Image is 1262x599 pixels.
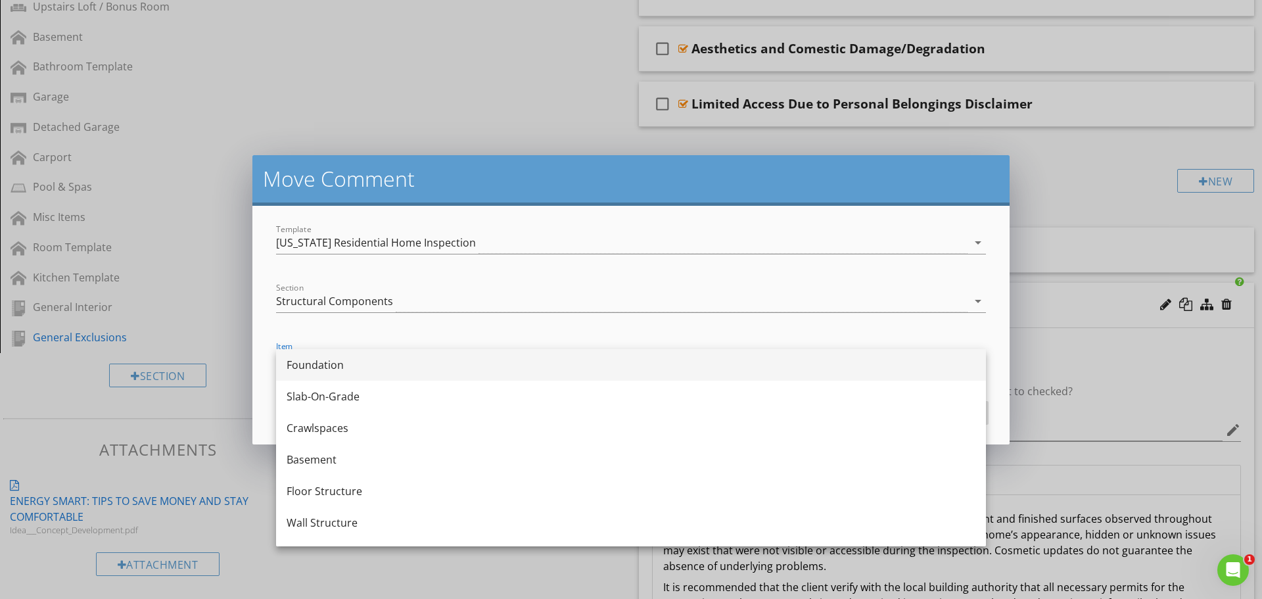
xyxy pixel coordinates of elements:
div: Crawlspaces [287,420,975,436]
h2: Move Comment [263,166,999,192]
div: Structural Components [276,295,393,307]
i: arrow_drop_down [970,293,986,309]
div: Slab-On-Grade [287,389,975,404]
div: Wall Structure [287,515,975,531]
div: Basement [287,452,975,467]
i: arrow_drop_down [970,235,986,251]
div: Floor Structure [287,483,975,499]
div: Foundation [287,357,975,373]
div: [US_STATE] Residential Home Inspection [276,237,476,249]
span: 1 [1244,554,1255,565]
iframe: Intercom live chat [1217,554,1249,586]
